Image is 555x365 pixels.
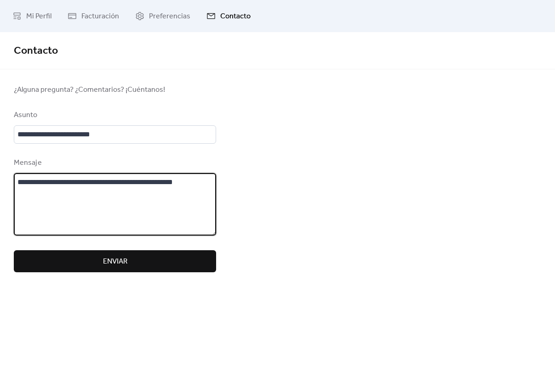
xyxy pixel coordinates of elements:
a: Preferencias [128,4,197,28]
span: ¿Alguna pregunta? ¿Comentarios? ¡Cuéntanos! [14,84,216,95]
button: Enviar [14,250,216,272]
a: Facturación [61,4,126,28]
span: Mi Perfil [26,11,51,22]
div: Mensaje [14,157,214,168]
span: Facturación [81,11,119,22]
a: Contacto [200,4,257,28]
div: Asunto [14,110,214,121]
span: Contacto [220,11,251,22]
span: Enviar [103,256,127,267]
span: Preferencias [149,11,190,22]
span: Contacto [14,41,58,61]
a: Mi Perfil [6,4,58,28]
